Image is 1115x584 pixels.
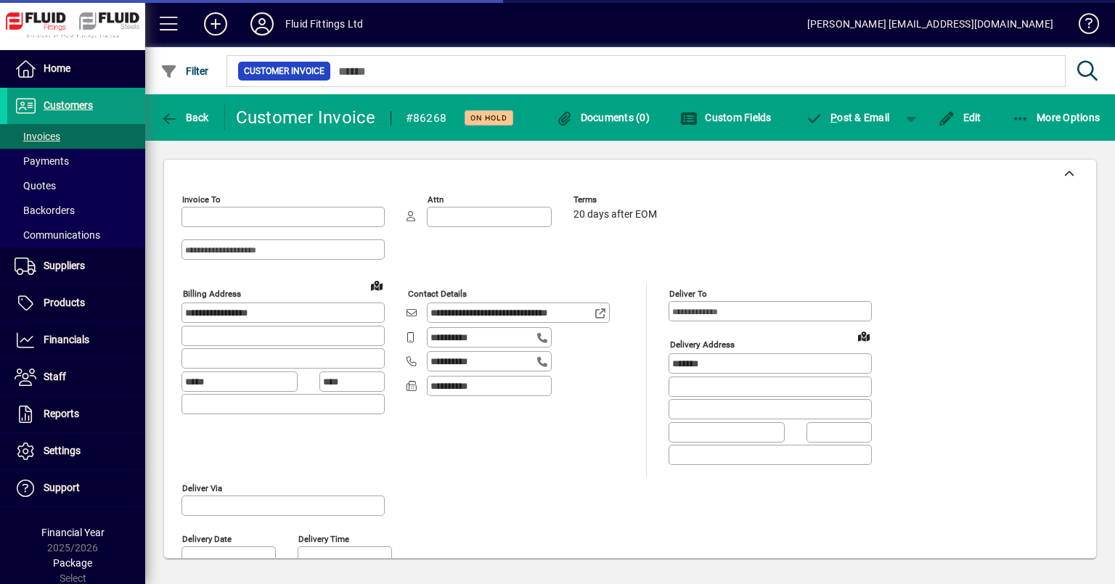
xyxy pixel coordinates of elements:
mat-label: Delivery date [182,533,232,543]
div: Customer Invoice [236,106,376,129]
span: Settings [44,445,81,456]
button: Profile [239,11,285,37]
a: Home [7,51,145,87]
mat-label: Attn [428,194,444,205]
span: Quotes [15,180,56,192]
button: Documents (0) [552,104,653,131]
span: Terms [573,195,661,205]
a: Staff [7,359,145,395]
a: Quotes [7,173,145,198]
mat-label: Invoice To [182,194,221,205]
span: Financials [44,334,89,345]
span: Invoices [15,131,60,142]
span: Customers [44,99,93,111]
app-page-header-button: Back [145,104,225,131]
span: Products [44,297,85,308]
button: Filter [157,58,213,84]
a: Financials [7,322,145,358]
div: #86268 [406,107,447,130]
span: 20 days after EOM [573,209,657,221]
button: Edit [934,104,985,131]
span: ost & Email [806,112,890,123]
a: Suppliers [7,248,145,284]
mat-label: Deliver To [669,289,707,299]
a: Communications [7,223,145,247]
a: Settings [7,433,145,469]
div: Fluid Fittings Ltd [285,12,363,36]
a: Support [7,470,145,506]
span: Custom Fields [680,112,772,123]
a: View on map [852,324,875,347]
span: Filter [160,65,209,77]
span: On hold [470,113,507,123]
span: Backorders [15,205,75,216]
span: Back [160,112,209,123]
button: Post & Email [799,104,897,131]
mat-label: Deliver via [182,482,222,493]
button: Custom Fields [677,104,775,131]
span: Payments [15,155,69,167]
button: Add [192,11,239,37]
span: Documents (0) [555,112,650,123]
span: Staff [44,371,66,382]
span: Edit [938,112,981,123]
span: Package [53,557,92,569]
span: Communications [15,229,100,241]
a: Knowledge Base [1068,3,1097,50]
span: Home [44,62,70,74]
button: More Options [1008,104,1104,131]
span: Financial Year [41,527,105,538]
a: Backorders [7,198,145,223]
span: P [830,112,837,123]
span: More Options [1012,112,1100,123]
a: View on map [365,274,388,297]
span: Support [44,482,80,493]
mat-label: Delivery time [298,533,349,543]
span: Suppliers [44,260,85,271]
a: Products [7,285,145,321]
div: [PERSON_NAME] [EMAIL_ADDRESS][DOMAIN_NAME] [807,12,1053,36]
a: Invoices [7,124,145,149]
span: Customer Invoice [244,64,324,78]
button: Back [157,104,213,131]
span: Reports [44,408,79,419]
a: Reports [7,396,145,432]
a: Payments [7,149,145,173]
